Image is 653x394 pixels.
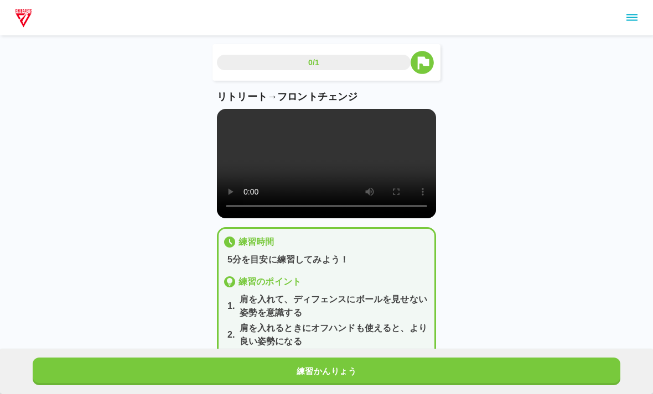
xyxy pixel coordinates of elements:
[308,57,319,68] p: 0/1
[239,275,301,288] p: 練習のポイント
[240,293,430,319] p: 肩を入れて、ディフェンスにボールを見せない姿勢を意識する
[227,253,430,266] p: 5分を目安に練習してみよう！
[239,235,274,249] p: 練習時間
[13,7,34,29] img: dummy
[623,8,641,27] button: sidemenu
[240,322,430,348] p: 肩を入れるときにオフハンドも使えると、より良い姿勢になる
[227,300,235,313] p: 1 .
[227,328,235,342] p: 2 .
[33,358,620,385] button: 練習かんりょう
[217,90,436,104] p: リトリート→フロントチェンジ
